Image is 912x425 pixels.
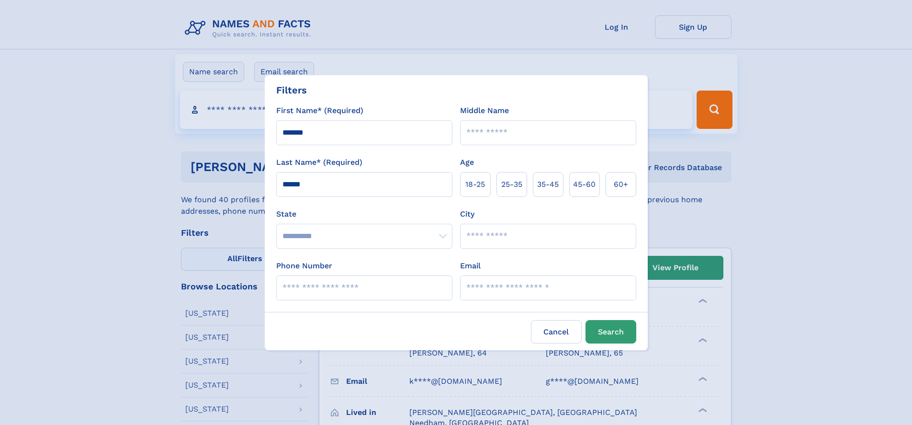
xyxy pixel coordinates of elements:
label: Middle Name [460,105,509,116]
label: State [276,208,452,220]
label: Last Name* (Required) [276,157,362,168]
label: City [460,208,474,220]
span: 45‑60 [573,179,596,190]
div: Filters [276,83,307,97]
span: 25‑35 [501,179,522,190]
label: Phone Number [276,260,332,272]
label: Age [460,157,474,168]
span: 60+ [614,179,628,190]
label: Email [460,260,481,272]
span: 35‑45 [537,179,559,190]
label: Cancel [531,320,582,344]
span: 18‑25 [465,179,485,190]
label: First Name* (Required) [276,105,363,116]
button: Search [585,320,636,344]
